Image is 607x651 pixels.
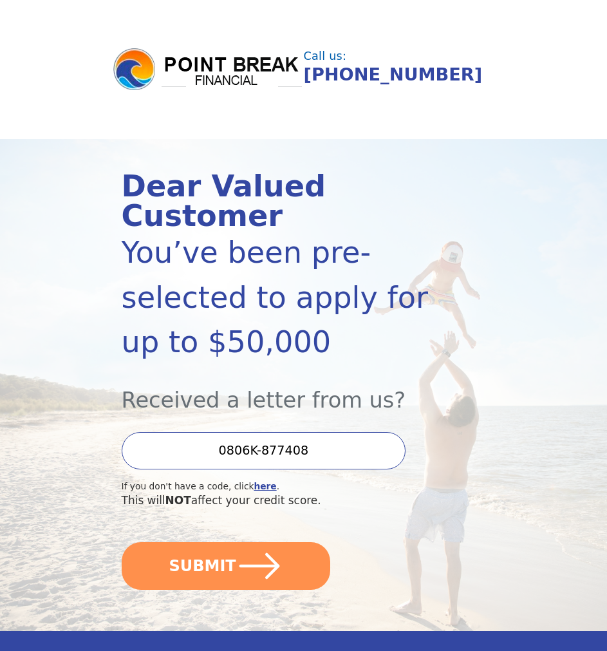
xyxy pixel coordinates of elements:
div: Received a letter from us? [122,364,431,417]
img: logo.png [111,46,304,93]
span: NOT [165,494,191,507]
div: Dear Valued Customer [122,171,431,231]
input: Enter your Offer Code: [122,432,406,469]
button: SUBMIT [122,542,330,590]
a: [PHONE_NUMBER] [304,64,483,84]
div: This will affect your credit score. [122,493,431,509]
div: If you don't have a code, click . [122,480,431,493]
div: You’ve been pre-selected to apply for up to $50,000 [122,231,431,364]
div: Call us: [304,51,506,62]
a: here [254,481,276,491]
